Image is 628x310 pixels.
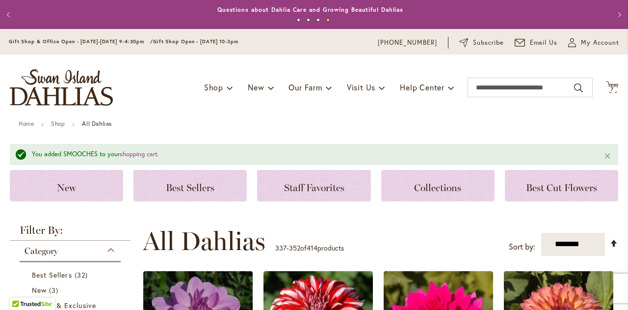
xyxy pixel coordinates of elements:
[204,82,223,92] span: Shop
[505,170,618,201] a: Best Cut Flowers
[326,18,330,22] button: 4 of 4
[515,38,558,48] a: Email Us
[82,120,112,127] strong: All Dahlias
[257,170,370,201] a: Staff Favorites
[288,82,322,92] span: Our Farm
[32,285,111,295] a: New
[7,275,35,303] iframe: Launch Accessibility Center
[57,182,76,194] span: New
[608,5,628,25] button: Next
[459,38,504,48] a: Subscribe
[606,81,618,94] button: 7
[32,150,589,159] div: You added SMOOCHES to your .
[526,182,597,194] span: Best Cut Flowers
[473,38,504,48] span: Subscribe
[75,270,90,280] span: 32
[32,270,111,280] a: Best Sellers
[49,285,61,295] span: 3
[51,120,65,127] a: Shop
[275,240,344,256] p: - of products
[297,18,300,22] button: 1 of 4
[166,182,214,194] span: Best Sellers
[316,18,320,22] button: 3 of 4
[217,6,403,13] a: Questions about Dahlia Care and Growing Beautiful Dahlias
[32,285,47,295] span: New
[611,86,614,92] span: 7
[307,18,310,22] button: 2 of 4
[9,38,153,45] span: Gift Shop & Office Open - [DATE]-[DATE] 9-4:30pm /
[32,270,72,280] span: Best Sellers
[120,150,157,158] a: shopping cart
[10,69,113,106] a: store logo
[307,243,317,253] span: 414
[581,38,619,48] span: My Account
[381,170,495,201] a: Collections
[39,301,96,310] span: New & Exclusive
[10,170,123,201] a: New
[284,182,344,194] span: Staff Favorites
[25,246,58,256] span: Category
[248,82,264,92] span: New
[378,38,437,48] a: [PHONE_NUMBER]
[400,82,445,92] span: Help Center
[568,38,619,48] button: My Account
[275,243,287,253] span: 337
[347,82,375,92] span: Visit Us
[509,238,535,256] label: Sort by:
[289,243,300,253] span: 352
[414,182,461,194] span: Collections
[530,38,558,48] span: Email Us
[153,38,238,45] span: Gift Shop Open - [DATE] 10-3pm
[133,170,247,201] a: Best Sellers
[10,225,131,241] strong: Filter By:
[19,120,34,127] a: Home
[143,226,265,256] span: All Dahlias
